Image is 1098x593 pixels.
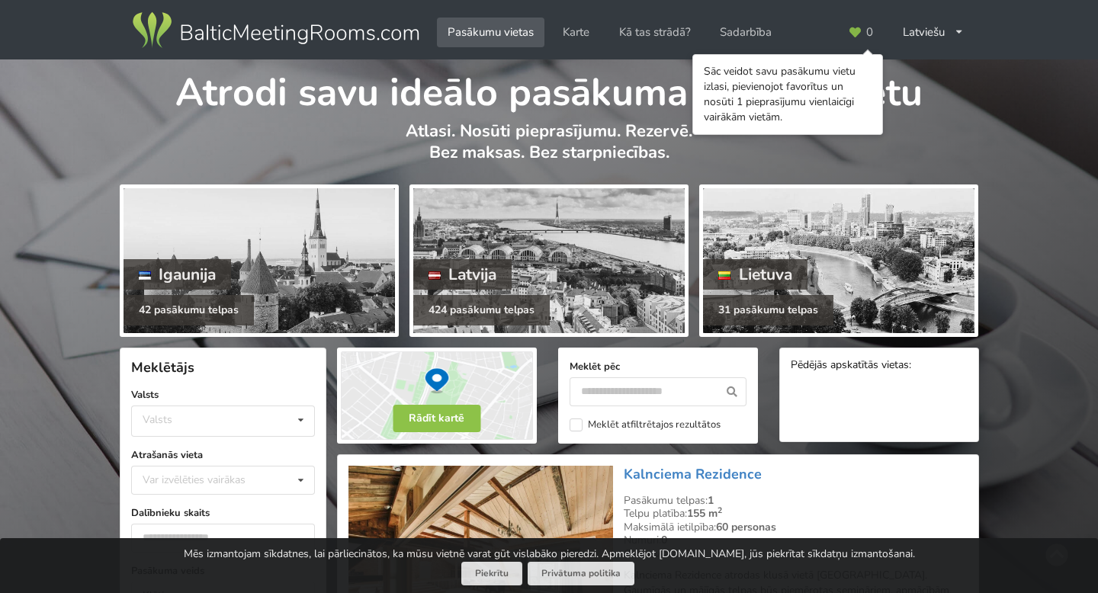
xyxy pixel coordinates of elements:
div: Maksimālā ietilpība: [624,521,967,534]
label: Meklēt pēc [570,359,746,374]
span: 0 [866,27,873,38]
strong: 155 m [687,506,722,521]
h1: Atrodi savu ideālo pasākuma norises vietu [120,59,979,117]
a: Sadarbība [709,18,782,47]
div: Pasākumu telpas: [624,494,967,508]
a: Igaunija 42 pasākumu telpas [120,184,399,337]
button: Piekrītu [461,562,522,585]
label: Valsts [131,387,315,402]
div: Igaunija [124,259,232,290]
strong: 0 [661,533,667,547]
div: 31 pasākumu telpas [703,295,833,325]
div: 42 pasākumu telpas [124,295,254,325]
a: Kā tas strādā? [608,18,701,47]
div: Lietuva [703,259,807,290]
a: Pasākumu vietas [437,18,544,47]
div: Latviešu [892,18,975,47]
a: Lietuva 31 pasākumu telpas [699,184,978,337]
a: Privātuma politika [528,562,634,585]
img: Baltic Meeting Rooms [130,9,422,52]
div: Valsts [143,413,172,426]
button: Rādīt kartē [393,405,480,432]
strong: 1 [708,493,714,508]
div: Telpu platība: [624,507,967,521]
p: Atlasi. Nosūti pieprasījumu. Rezervē. Bez maksas. Bez starpniecības. [120,120,979,179]
span: Meklētājs [131,358,194,377]
a: Latvija 424 pasākumu telpas [409,184,689,337]
a: Kalnciema Rezidence [624,465,762,483]
div: Pēdējās apskatītās vietas: [791,359,968,373]
div: Var izvēlēties vairākas [139,471,280,489]
sup: 2 [718,505,722,516]
div: Latvija [413,259,512,290]
label: Atrašanās vieta [131,447,315,463]
label: Dalībnieku skaits [131,505,315,521]
strong: 60 personas [716,520,776,534]
label: Meklēt atfiltrētajos rezultātos [570,418,721,431]
div: Sāc veidot savu pasākumu vietu izlasi, pievienojot favorītus un nosūti 1 pieprasījumu vienlaicīgi... [704,64,872,125]
img: Rādīt kartē [337,348,537,444]
div: Numuri: [624,534,967,547]
a: Karte [552,18,600,47]
div: 424 pasākumu telpas [413,295,550,325]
